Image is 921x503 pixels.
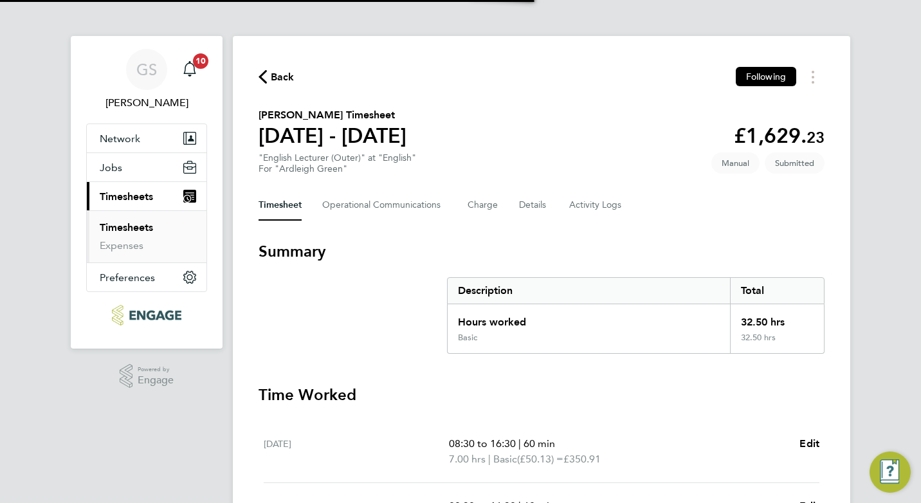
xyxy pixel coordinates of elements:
button: Operational Communications [322,190,447,221]
span: Preferences [100,271,155,284]
a: Powered byEngage [120,364,174,389]
button: Engage Resource Center [870,452,911,493]
span: Network [100,133,140,145]
button: Jobs [87,153,206,181]
span: Edit [799,437,819,450]
span: Powered by [138,364,174,375]
span: Jobs [100,161,122,174]
h1: [DATE] - [DATE] [259,123,406,149]
button: Activity Logs [569,190,623,221]
span: Following [746,71,786,82]
button: Details [519,190,549,221]
button: Following [736,67,796,86]
div: Timesheets [87,210,206,262]
span: Engage [138,375,174,386]
h2: [PERSON_NAME] Timesheet [259,107,406,123]
button: Network [87,124,206,152]
button: Timesheet [259,190,302,221]
span: 08:30 to 16:30 [449,437,516,450]
a: 10 [177,49,203,90]
a: Go to home page [86,305,207,325]
a: Expenses [100,239,143,251]
div: [DATE] [264,436,449,467]
span: £350.91 [563,453,601,465]
span: | [488,453,491,465]
span: GS [136,61,157,78]
span: 23 [807,128,825,147]
app-decimal: £1,629. [734,123,825,148]
a: GS[PERSON_NAME] [86,49,207,111]
nav: Main navigation [71,36,223,349]
button: Back [259,69,295,85]
div: Summary [447,277,825,354]
div: Total [730,278,824,304]
div: For "Ardleigh Green" [259,163,416,174]
img: ncclondon-logo-retina.png [112,305,181,325]
button: Preferences [87,263,206,291]
div: "English Lecturer (Outer)" at "English" [259,152,416,174]
h3: Summary [259,241,825,262]
span: This timesheet is Submitted. [765,152,825,174]
div: 32.50 hrs [730,304,824,333]
h3: Time Worked [259,385,825,405]
button: Timesheets Menu [801,67,825,87]
a: Timesheets [100,221,153,233]
span: Back [271,69,295,85]
div: Description [448,278,730,304]
span: 7.00 hrs [449,453,486,465]
div: Basic [458,333,477,343]
a: Edit [799,436,819,452]
span: 10 [193,53,208,69]
div: Hours worked [448,304,730,333]
span: Glen Singleton [86,95,207,111]
button: Charge [468,190,498,221]
button: Timesheets [87,182,206,210]
div: 32.50 hrs [730,333,824,353]
span: (£50.13) = [517,453,563,465]
span: Basic [493,452,517,467]
span: Timesheets [100,190,153,203]
span: | [518,437,521,450]
span: This timesheet was manually created. [711,152,760,174]
span: 60 min [524,437,555,450]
